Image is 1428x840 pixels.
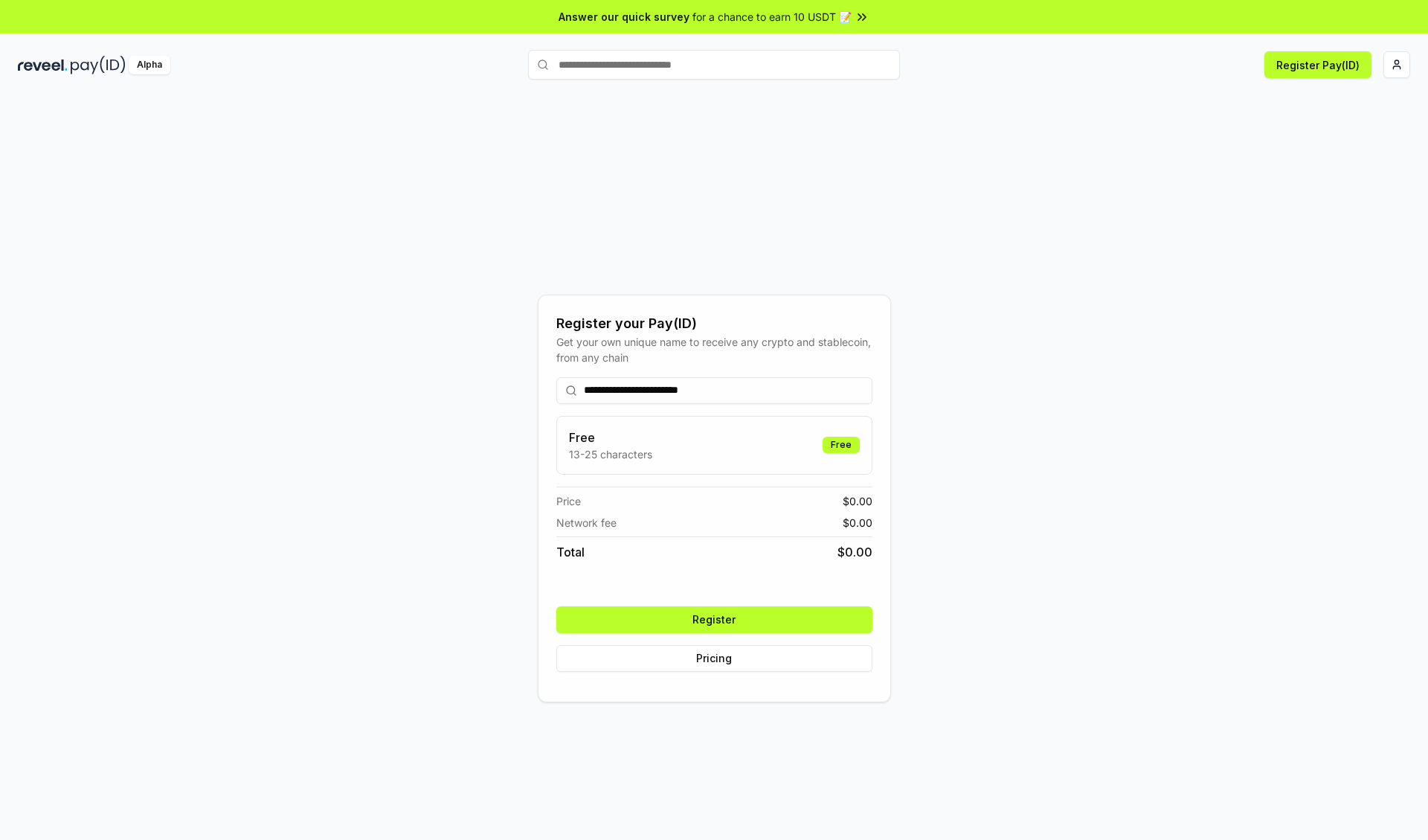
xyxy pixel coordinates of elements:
[71,56,126,74] img: pay_id
[556,493,581,509] span: Price
[692,9,852,25] span: for a chance to earn 10 USDT 📝
[569,429,652,446] h3: Free
[843,493,872,509] span: $ 0.00
[569,446,652,462] p: 13-25 characters
[837,543,872,561] span: $ 0.00
[556,645,872,672] button: Pricing
[823,437,860,453] div: Free
[556,606,872,633] button: Register
[556,313,872,334] div: Register your Pay(ID)
[18,56,68,74] img: reveel_dark
[1264,51,1371,78] button: Register Pay(ID)
[559,9,689,25] span: Answer our quick survey
[556,334,872,365] div: Get your own unique name to receive any crypto and stablecoin, from any chain
[843,515,872,530] span: $ 0.00
[556,515,617,530] span: Network fee
[556,543,585,561] span: Total
[129,56,170,74] div: Alpha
